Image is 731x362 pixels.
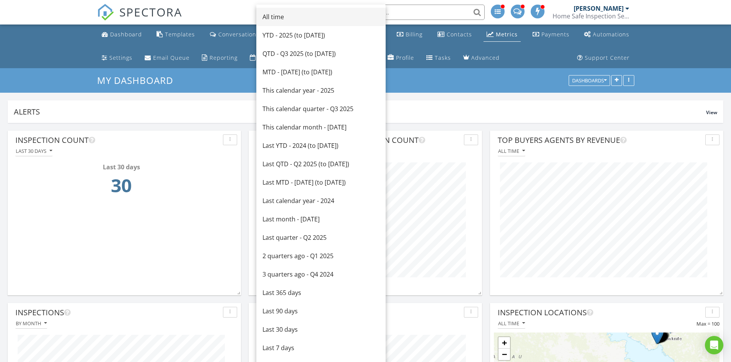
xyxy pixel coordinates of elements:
[16,148,52,154] div: Last 30 days
[262,288,380,297] div: Last 365 days
[483,28,521,42] a: Metrics
[553,12,629,20] div: Home Safe Inspection Services
[581,28,632,42] a: Automations (Advanced)
[262,49,380,58] div: QTD - Q3 2025 (to [DATE])
[496,31,518,38] div: Metrics
[262,104,380,113] div: This calendar quarter - Q3 2025
[471,54,500,61] div: Advanced
[705,336,723,354] div: Open Intercom Messenger
[165,31,195,38] div: Templates
[99,28,145,42] a: Dashboard
[262,343,380,352] div: Last 7 days
[574,51,633,65] a: Support Center
[331,5,485,20] input: Search everything...
[498,321,525,326] div: All time
[585,54,630,61] div: Support Center
[696,321,719,327] span: Max = 100
[262,270,380,279] div: 3 quarters ago - Q4 2024
[97,74,180,87] a: My Dashboard
[262,215,380,224] div: Last month - [DATE]
[593,31,629,38] div: Automations
[394,28,426,42] a: Billing
[530,28,573,42] a: Payments
[434,28,475,42] a: Contacts
[262,31,380,40] div: YTD - 2025 (to [DATE])
[262,325,380,334] div: Last 30 days
[460,51,503,65] a: Advanced
[262,12,380,21] div: All time
[262,233,380,242] div: Last quarter - Q2 2025
[15,134,220,146] div: Inspection Count
[569,75,610,86] button: Dashboards
[406,31,422,38] div: Billing
[218,31,259,38] div: Conversations
[97,4,114,21] img: The Best Home Inspection Software - Spectora
[14,106,706,117] div: Alerts
[572,78,607,84] div: Dashboards
[18,172,225,204] td: 30
[153,28,198,42] a: Templates
[262,67,380,77] div: MTD - [DATE] (to [DATE])
[262,159,380,169] div: Last QTD - Q2 2025 (to [DATE])
[262,141,380,150] div: Last YTD - 2024 (to [DATE])
[541,31,569,38] div: Payments
[199,51,241,65] a: Reporting
[574,5,624,12] div: [PERSON_NAME]
[262,306,380,316] div: Last 90 days
[110,31,142,38] div: Dashboard
[247,51,287,65] a: Calendar
[142,51,193,65] a: Email Queue
[15,318,47,329] button: By month
[99,51,135,65] a: Settings
[706,109,717,116] span: View
[15,146,53,156] button: Last 30 days
[498,337,510,349] a: Zoom in
[97,10,182,26] a: SPECTORA
[262,178,380,187] div: Last MTD - [DATE] (to [DATE])
[498,307,702,318] div: Inspection Locations
[262,123,380,132] div: This calendar month - [DATE]
[498,148,525,154] div: All time
[109,54,132,61] div: Settings
[262,86,380,95] div: This calendar year - 2025
[18,162,225,172] div: Last 30 days
[498,349,510,360] a: Zoom out
[16,321,47,326] div: By month
[435,54,451,61] div: Tasks
[262,196,380,205] div: Last calendar year - 2024
[423,51,454,65] a: Tasks
[210,54,238,61] div: Reporting
[207,28,262,42] a: Conversations
[498,318,525,329] button: All time
[396,54,414,61] div: Profile
[119,4,182,20] span: SPECTORA
[447,31,472,38] div: Contacts
[498,134,702,146] div: Top Buyers Agents by Revenue
[15,307,220,318] div: Inspections
[153,54,190,61] div: Email Queue
[262,251,380,260] div: 2 quarters ago - Q1 2025
[498,146,525,156] button: All time
[384,51,417,65] a: Company Profile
